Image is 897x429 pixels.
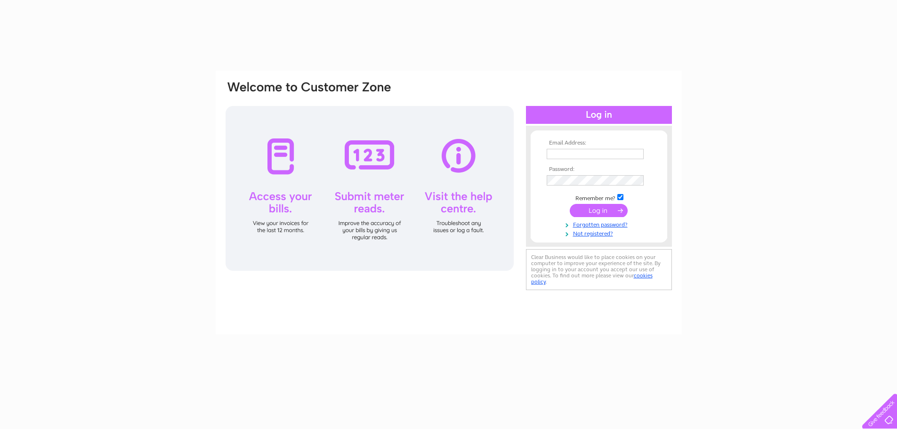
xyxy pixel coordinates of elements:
input: Submit [570,204,628,217]
a: Forgotten password? [547,219,654,228]
th: Password: [544,166,654,173]
th: Email Address: [544,140,654,146]
a: cookies policy [531,272,653,285]
div: Clear Business would like to place cookies on your computer to improve your experience of the sit... [526,249,672,290]
td: Remember me? [544,193,654,202]
a: Not registered? [547,228,654,237]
